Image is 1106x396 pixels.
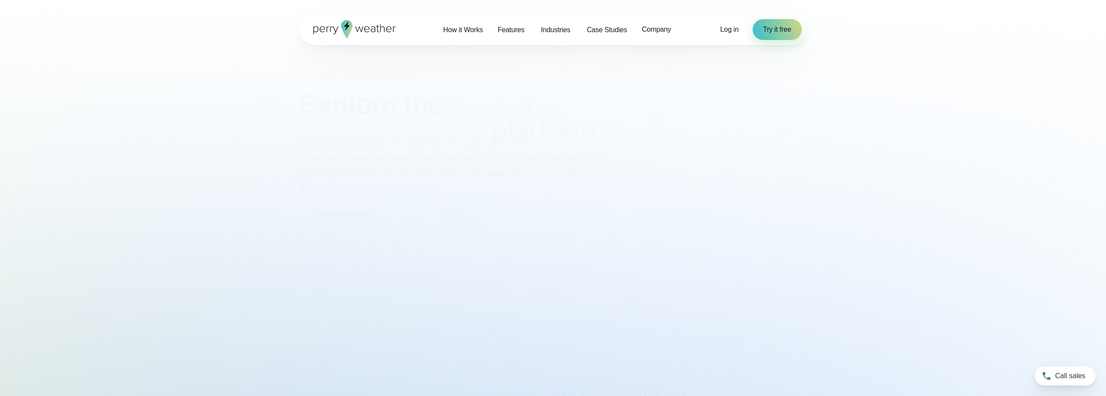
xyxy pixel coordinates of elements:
[498,25,525,35] span: Features
[1035,366,1096,386] a: Call sales
[1055,371,1085,381] span: Call sales
[763,24,791,35] span: Try it free
[720,24,738,35] a: Log in
[720,26,738,33] span: Log in
[443,25,483,35] span: How it Works
[753,19,802,40] a: Try it free
[541,25,570,35] span: Industries
[436,21,491,39] a: How it Works
[579,21,634,39] a: Case Studies
[587,25,627,35] span: Case Studies
[642,24,671,35] span: Company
